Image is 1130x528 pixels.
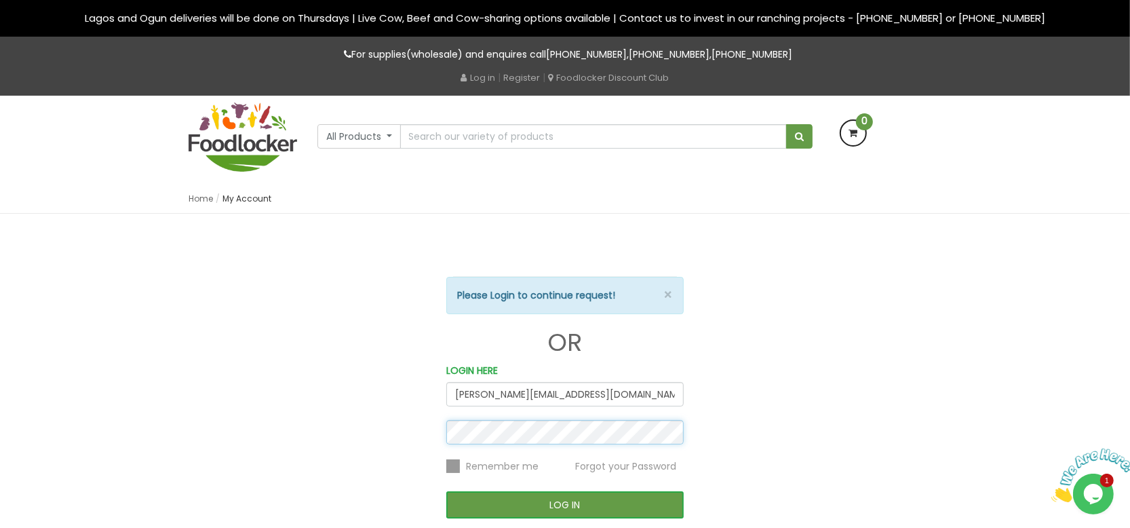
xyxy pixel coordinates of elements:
[712,48,793,61] a: [PHONE_NUMBER]
[504,71,541,84] a: Register
[5,5,90,59] img: Chat attention grabber
[547,48,627,61] a: [PHONE_NUMBER]
[400,124,787,149] input: Search our variety of products
[543,71,546,84] span: |
[575,459,676,473] span: Forgot your Password
[466,459,539,473] span: Remember me
[446,363,498,379] label: LOGIN HERE
[856,113,873,130] span: 0
[189,193,213,204] a: Home
[446,491,684,518] button: LOG IN
[575,459,676,472] a: Forgot your Password
[457,288,615,302] strong: Please Login to continue request!
[446,382,684,407] input: Email
[482,241,649,268] iframe: fb:login_button Facebook Social Plugin
[1046,443,1130,508] iframe: chat widget
[85,11,1045,25] span: Lagos and Ogun deliveries will be done on Thursdays | Live Cow, Beef and Cow-sharing options avai...
[189,102,297,172] img: FoodLocker
[446,329,684,356] h1: OR
[189,47,941,62] p: For supplies(wholesale) and enquires call , ,
[549,71,669,84] a: Foodlocker Discount Club
[461,71,496,84] a: Log in
[663,288,673,302] button: ×
[317,124,401,149] button: All Products
[499,71,501,84] span: |
[629,48,710,61] a: [PHONE_NUMBER]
